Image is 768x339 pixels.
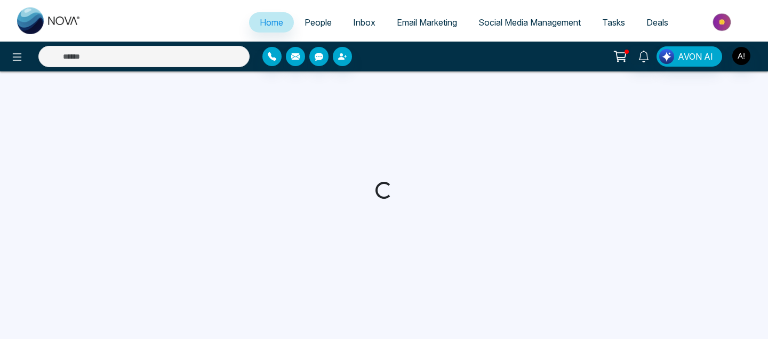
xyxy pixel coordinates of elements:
span: Home [260,17,283,28]
a: Home [249,12,294,33]
img: Nova CRM Logo [17,7,81,34]
span: Deals [646,17,668,28]
span: Email Marketing [397,17,457,28]
a: Social Media Management [468,12,591,33]
button: AVON AI [657,46,722,67]
span: Inbox [353,17,375,28]
a: Email Marketing [386,12,468,33]
a: Inbox [342,12,386,33]
span: Tasks [602,17,625,28]
span: People [305,17,332,28]
span: AVON AI [678,50,713,63]
img: Lead Flow [659,49,674,64]
a: Tasks [591,12,636,33]
img: Market-place.gif [684,10,762,34]
span: Social Media Management [478,17,581,28]
a: People [294,12,342,33]
a: Deals [636,12,679,33]
img: User Avatar [732,47,750,65]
